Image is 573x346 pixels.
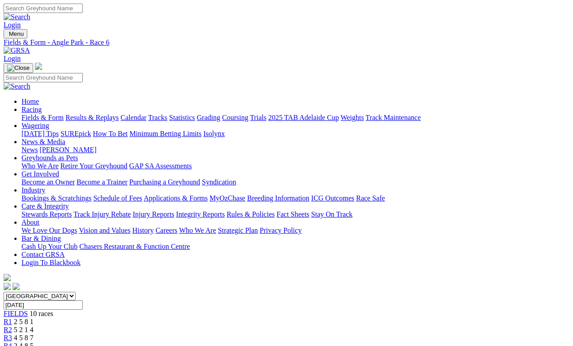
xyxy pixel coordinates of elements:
[14,334,34,342] span: 4 5 8 7
[311,210,352,218] a: Stay On Track
[129,162,192,170] a: GAP SA Assessments
[268,114,339,121] a: 2025 TAB Adelaide Cup
[4,300,83,310] input: Select date
[222,114,248,121] a: Coursing
[155,226,177,234] a: Careers
[79,226,130,234] a: Vision and Values
[13,283,20,290] img: twitter.svg
[21,146,569,154] div: News & Media
[21,138,65,145] a: News & Media
[4,82,30,90] img: Search
[21,235,61,242] a: Bar & Dining
[366,114,421,121] a: Track Maintenance
[14,318,34,325] span: 2 5 8 1
[21,130,59,137] a: [DATE] Tips
[73,210,131,218] a: Track Injury Rebate
[60,130,91,137] a: SUREpick
[250,114,266,121] a: Trials
[21,114,64,121] a: Fields & Form
[21,226,77,234] a: We Love Our Dogs
[21,259,81,266] a: Login To Blackbook
[4,334,12,342] a: R3
[9,30,24,37] span: Menu
[21,243,569,251] div: Bar & Dining
[21,202,69,210] a: Care & Integrity
[210,194,245,202] a: MyOzChase
[79,243,190,250] a: Chasers Restaurant & Function Centre
[202,178,236,186] a: Syndication
[39,146,96,154] a: [PERSON_NAME]
[260,226,302,234] a: Privacy Policy
[21,194,91,202] a: Bookings & Scratchings
[21,210,72,218] a: Stewards Reports
[14,326,34,333] span: 5 2 1 4
[133,210,174,218] a: Injury Reports
[7,64,30,72] img: Close
[218,226,258,234] a: Strategic Plan
[179,226,216,234] a: Who We Are
[21,114,569,122] div: Racing
[21,178,569,186] div: Get Involved
[341,114,364,121] a: Weights
[4,73,83,82] input: Search
[4,38,569,47] a: Fields & Form - Angle Park - Race 6
[21,162,59,170] a: Who We Are
[169,114,195,121] a: Statistics
[30,310,53,317] span: 10 races
[132,226,154,234] a: History
[4,326,12,333] a: R2
[21,146,38,154] a: News
[203,130,225,137] a: Isolynx
[4,63,33,73] button: Toggle navigation
[21,243,77,250] a: Cash Up Your Club
[197,114,220,121] a: Grading
[93,130,128,137] a: How To Bet
[21,218,39,226] a: About
[176,210,225,218] a: Integrity Reports
[21,251,64,258] a: Contact GRSA
[247,194,309,202] a: Breeding Information
[4,310,28,317] a: FIELDS
[356,194,385,202] a: Race Safe
[277,210,309,218] a: Fact Sheets
[21,194,569,202] div: Industry
[21,122,49,129] a: Wagering
[4,274,11,281] img: logo-grsa-white.png
[4,318,12,325] a: R1
[4,29,27,38] button: Toggle navigation
[4,47,30,55] img: GRSA
[21,106,42,113] a: Racing
[4,13,30,21] img: Search
[144,194,208,202] a: Applications & Forms
[21,186,45,194] a: Industry
[21,154,78,162] a: Greyhounds as Pets
[21,98,39,105] a: Home
[65,114,119,121] a: Results & Replays
[4,21,21,29] a: Login
[21,130,569,138] div: Wagering
[129,178,200,186] a: Purchasing a Greyhound
[4,4,83,13] input: Search
[77,178,128,186] a: Become a Trainer
[4,283,11,290] img: facebook.svg
[21,226,569,235] div: About
[120,114,146,121] a: Calendar
[4,55,21,62] a: Login
[93,194,142,202] a: Schedule of Fees
[311,194,354,202] a: ICG Outcomes
[21,178,75,186] a: Become an Owner
[60,162,128,170] a: Retire Your Greyhound
[21,210,569,218] div: Care & Integrity
[227,210,275,218] a: Rules & Policies
[21,170,59,178] a: Get Involved
[129,130,201,137] a: Minimum Betting Limits
[21,162,569,170] div: Greyhounds as Pets
[35,63,42,70] img: logo-grsa-white.png
[148,114,167,121] a: Tracks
